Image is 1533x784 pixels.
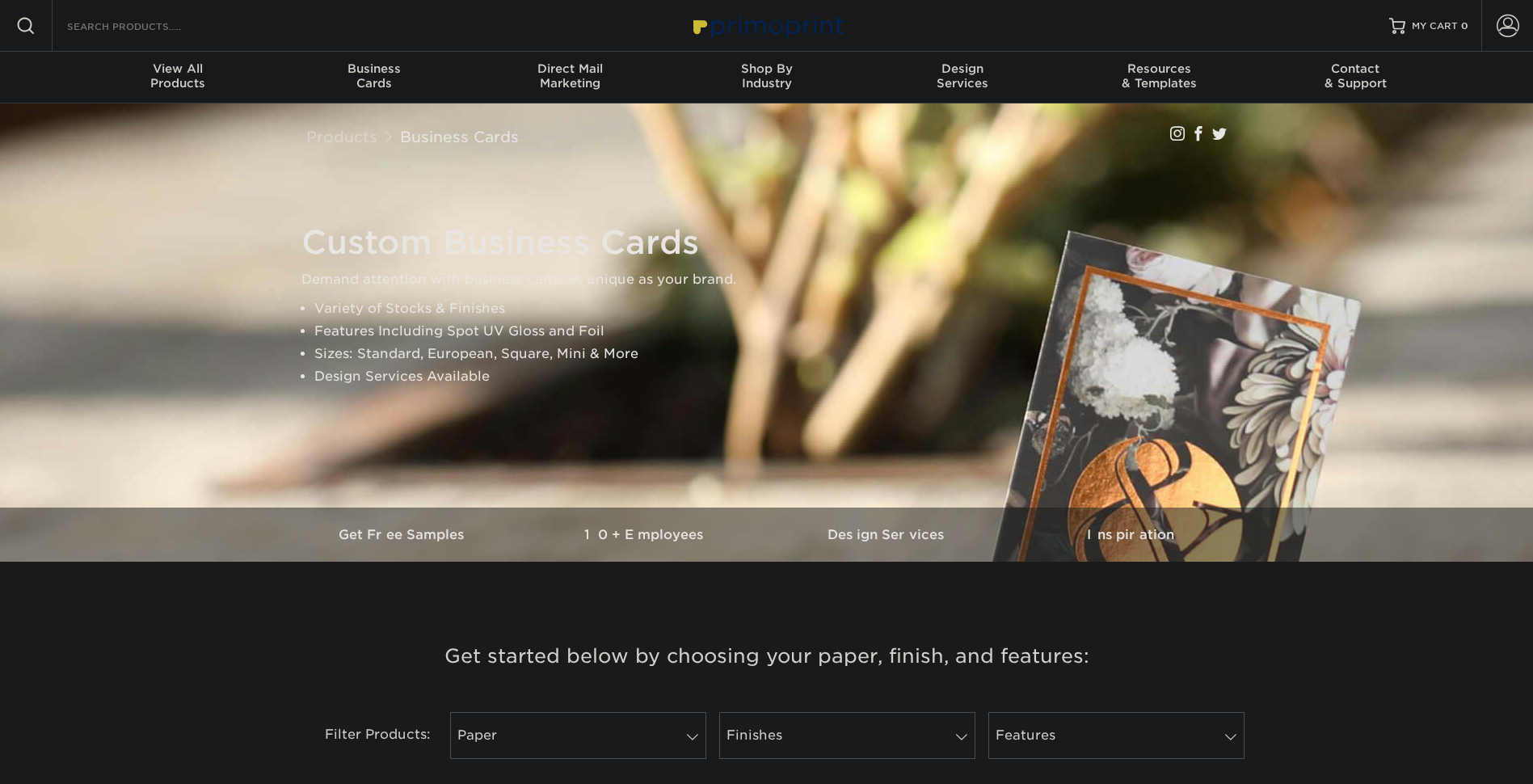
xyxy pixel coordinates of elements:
h3: Design Services [767,527,1009,542]
li: Design Services Available [314,365,1247,388]
a: Paper [450,712,706,759]
div: Cards [276,61,472,91]
span: Direct Mail [472,61,668,76]
span: Contact [1257,61,1454,76]
a: Get Free Samples [282,508,524,562]
div: Industry [668,61,865,91]
span: Design [865,61,1061,76]
a: DesignServices [865,52,1061,103]
h3: Get Free Samples [282,527,524,542]
a: Resources& Templates [1061,52,1257,103]
span: View All [80,61,276,76]
div: & Support [1257,61,1454,91]
span: Resources [1061,61,1257,76]
a: BusinessCards [276,52,472,103]
span: Business [276,61,472,76]
a: Products [306,128,377,145]
a: Direct MailMarketing [472,52,668,103]
div: Services [865,61,1061,91]
a: Contact& Support [1257,52,1454,103]
span: Shop By [668,61,865,76]
h1: Custom Business Cards [301,223,1247,262]
span: 0 [1461,20,1468,32]
li: Variety of Stocks & Finishes [314,297,1247,320]
a: 10+ Employees [524,508,767,562]
input: SEARCH PRODUCTS..... [65,16,223,36]
a: Features [988,712,1245,759]
h3: Inspiration [1009,527,1252,542]
div: Filter Products: [282,712,444,759]
a: Inspiration [1009,508,1252,562]
a: Shop ByIndustry [668,52,865,103]
img: Primoprint [686,8,848,43]
div: & Templates [1061,61,1257,91]
div: Products [80,61,276,91]
a: Finishes [719,712,975,759]
h3: Get started below by choosing your paper, finish, and features: [294,620,1240,693]
h3: 10+ Employees [524,527,767,542]
span: MY CART [1412,19,1458,33]
a: View AllProducts [80,52,276,103]
p: Demand attention with business cards as unique as your brand. [301,268,1247,291]
a: Design Services [767,508,1009,562]
li: Sizes: Standard, European, Square, Mini & More [314,343,1247,365]
div: Marketing [472,61,668,91]
li: Features Including Spot UV Gloss and Foil [314,320,1247,343]
a: Business Cards [400,128,519,145]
